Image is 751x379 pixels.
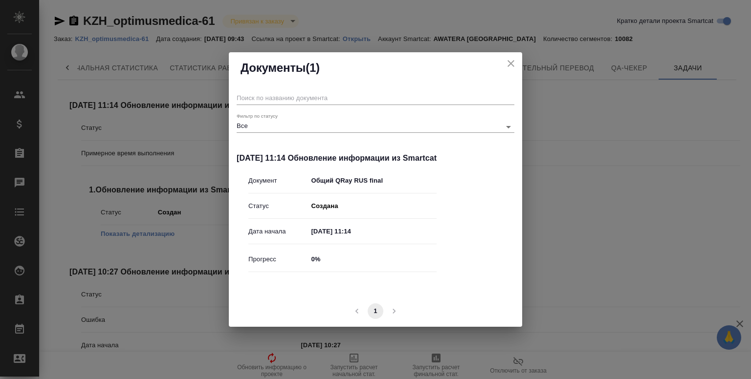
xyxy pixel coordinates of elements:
[248,201,311,211] p: Статус
[348,303,403,319] nav: pagination navigation
[248,227,311,236] p: Дата начала
[248,176,311,186] p: Документ
[504,56,518,71] button: close
[311,254,437,264] p: 0%
[368,303,383,319] button: page 1
[237,91,514,105] input: Поиск по названию документа
[248,254,311,264] p: Прогресс
[237,152,437,164] span: [DATE] 11:14 Обновление информации из Smartcat
[311,227,437,236] p: [DATE] 11:14
[241,60,510,76] h2: Документы (1)
[237,114,278,119] label: Фильтр по статусу
[311,201,437,211] p: Создана
[237,121,514,133] div: Все
[311,176,437,186] p: Общий QRay RUS final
